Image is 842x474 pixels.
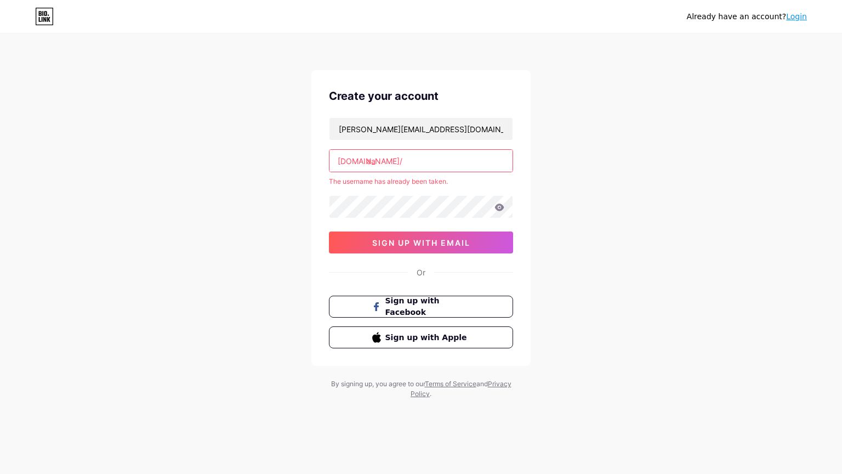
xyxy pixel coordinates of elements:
div: The username has already been taken. [329,177,513,187]
span: Sign up with Facebook [385,295,470,318]
div: [DOMAIN_NAME]/ [338,155,402,167]
a: Login [786,12,807,21]
button: Sign up with Facebook [329,296,513,318]
div: By signing up, you agree to our and . [328,379,514,399]
span: Sign up with Apple [385,332,470,343]
button: sign up with email [329,232,513,253]
input: Email [329,118,513,140]
button: Sign up with Apple [329,326,513,348]
span: sign up with email [372,238,470,247]
input: username [329,150,513,172]
div: Or [417,267,425,278]
div: Already have an account? [687,11,807,22]
div: Create your account [329,88,513,104]
a: Terms of Service [425,380,476,388]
